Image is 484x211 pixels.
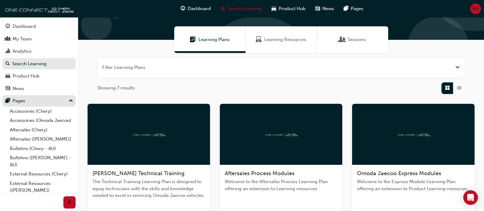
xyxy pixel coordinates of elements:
a: Analytics [2,46,76,57]
span: prev-icon [67,199,72,206]
button: Pages [2,95,76,107]
div: Open Intercom Messenger [463,190,478,205]
a: search-iconSearch Learning [216,2,267,15]
a: External Resources ([PERSON_NAME]) [7,179,76,195]
a: Bulletins (Chery - AU) [7,144,76,153]
a: SessionsSessions [317,26,388,53]
span: guage-icon [6,24,10,29]
button: Open the filter [455,64,460,71]
span: List [457,85,461,92]
span: guage-icon [181,5,185,13]
span: Sessions [348,36,366,43]
div: Product Hub [13,73,39,80]
img: oneconnect [396,131,430,137]
span: [PERSON_NAME] Technical Training [92,170,185,177]
span: News [322,5,334,12]
button: BA [470,3,481,14]
a: car-iconProduct Hub [267,2,310,15]
span: pages-icon [6,98,10,104]
a: News [2,83,76,94]
span: Product Hub [279,5,306,12]
div: Dashboard [13,23,36,30]
span: The Technical Training Learning Plan is designed to equip technicians with the skills and knowled... [92,178,205,199]
span: Omoda Jaecoo Express Modules [357,170,441,177]
a: Aftersales ([PERSON_NAME]) [7,134,76,144]
a: Dashboard [2,21,76,32]
span: car-icon [6,73,10,79]
span: chart-icon [6,49,10,54]
img: oneconnect [132,131,166,137]
a: Learning PlansLearning Plans [174,26,246,53]
span: Search Learning [227,5,262,12]
a: Accessories (Chery) [7,107,76,116]
span: Learning Resources [264,36,306,43]
span: people-icon [6,36,10,42]
span: Welcome to the Express Module Learning Plan offering an extension to Product Learning resources. [357,178,470,192]
span: search-icon [6,61,10,67]
span: Aftersales Process Modules [225,170,295,177]
span: Learning Resources [256,36,262,43]
img: oneconnect [264,131,298,137]
button: DashboardMy TeamAnalyticsSearch LearningProduct HubNews [2,20,76,95]
span: Dashboard [188,5,211,12]
span: BA [473,5,478,12]
a: Accessories (Omoda Jaecoo) [7,116,76,125]
span: Welcome to the Aftersales Process Learning Plan offering an extension to Learning resources. [225,178,337,192]
a: External Resources (Chery) [7,169,76,179]
a: Bulletins ([PERSON_NAME] - AU) [7,153,76,169]
span: news-icon [6,86,10,92]
a: Product Hub [2,70,76,82]
span: Learning Plans [198,36,230,43]
a: Search Learning [2,58,76,70]
div: My Team [13,36,32,43]
div: Analytics [13,48,32,55]
a: My Team [2,33,76,45]
img: oneconnect [3,2,73,15]
span: search-icon [221,5,225,13]
span: Grid [445,85,450,92]
a: pages-iconPages [339,2,368,15]
span: up-icon [69,97,73,105]
a: Aftersales (Chery) [7,125,76,135]
span: Learning Plans [190,36,196,43]
span: Sessions [339,36,345,43]
div: News [13,85,24,92]
span: pages-icon [344,5,348,13]
div: Pages [13,97,25,104]
span: Showing 7 results [97,85,135,92]
span: news-icon [315,5,320,13]
span: car-icon [272,5,276,13]
a: guage-iconDashboard [176,2,216,15]
a: Learning ResourcesLearning Resources [246,26,317,53]
span: Pages [351,5,363,12]
a: news-iconNews [310,2,339,15]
